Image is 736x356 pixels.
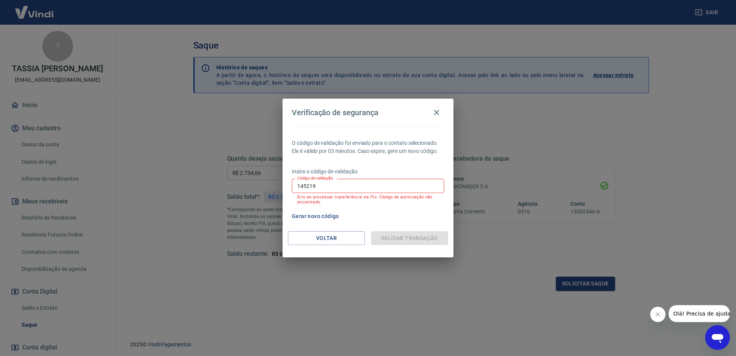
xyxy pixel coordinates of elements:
iframe: Botão para abrir a janela de mensagens [705,325,730,350]
button: Voltar [288,231,365,245]
iframe: Mensagem da empresa [669,305,730,322]
p: O código de validação foi enviado para o contato selecionado. Ele é válido por 03 minutos. Caso e... [292,139,444,155]
p: Erro ao processar transferência via Pix: Código de autorização não encontrado. [297,195,439,205]
iframe: Fechar mensagem [650,307,666,322]
p: Insira o código de validação [292,168,444,176]
label: Código de validação [297,175,333,181]
span: Olá! Precisa de ajuda? [5,5,65,12]
h4: Verificação de segurança [292,108,378,117]
button: Gerar novo código [289,209,342,223]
